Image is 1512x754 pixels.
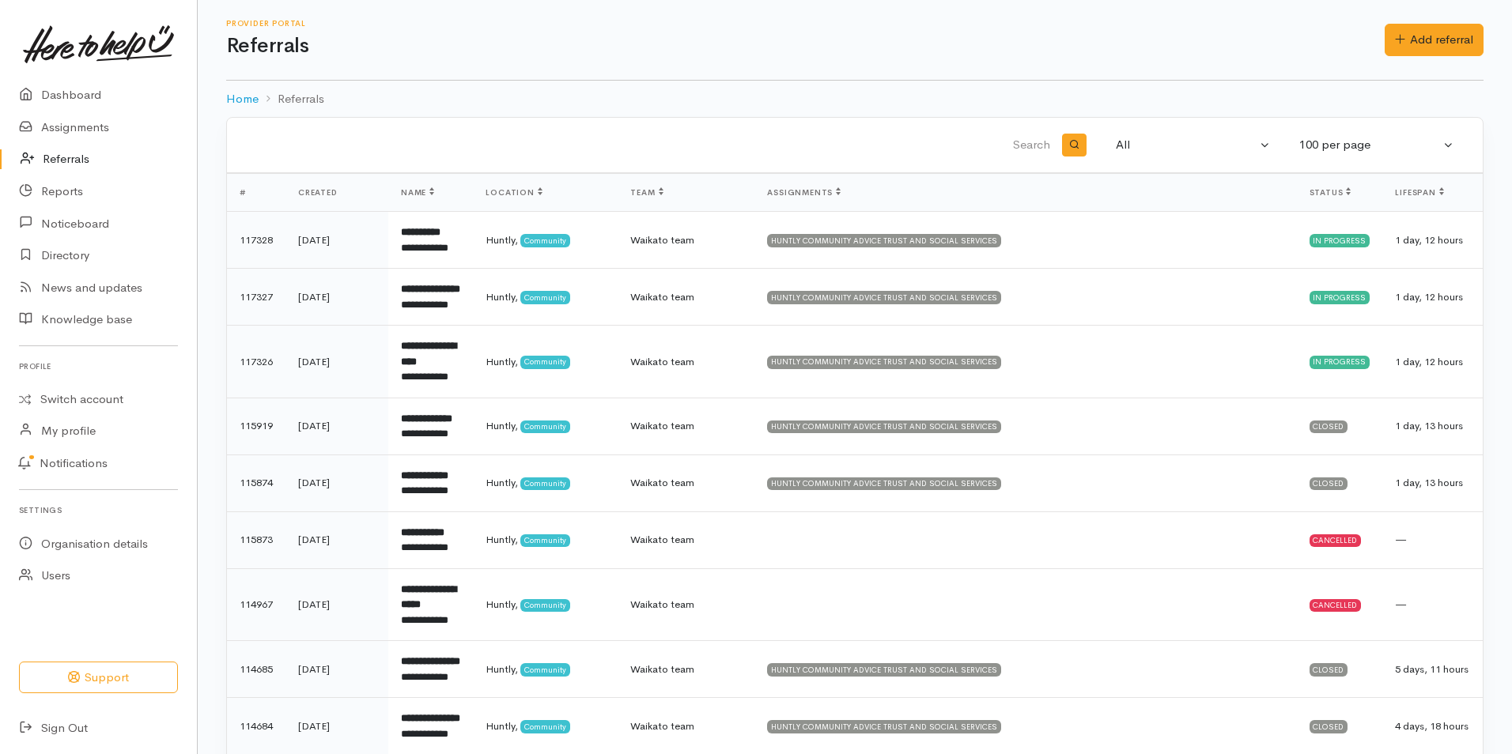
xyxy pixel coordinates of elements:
span: Community [520,599,570,612]
span: 4 days, 18 hours [1395,719,1469,733]
span: Status [1310,187,1351,198]
h6: Settings [19,500,178,521]
input: Search [246,126,1053,164]
div: All [1116,136,1257,154]
span: Huntly, [486,419,518,432]
span: Assignments [767,187,841,198]
span: 1 day, 12 hours [1395,233,1463,247]
time: [DATE] [298,719,330,733]
span: Community [520,534,570,547]
h6: Profile [19,356,178,377]
div: HUNTLY COMMUNITY ADVICE TRUST AND SOCIAL SERVICES [767,291,1001,303]
span: Community [520,291,570,303]
th: # [227,174,285,212]
div: Waikato team [630,354,742,370]
span: Huntly, [486,719,518,733]
span: 1 day, 12 hours [1395,290,1463,303]
div: In progress [1310,356,1370,368]
button: All [1106,130,1280,160]
span: Huntly, [486,533,518,546]
span: 1 day, 13 hours [1395,419,1463,432]
span: Huntly, [486,290,518,303]
div: HUNTLY COMMUNITY ADVICE TRUST AND SOCIAL SERVICES [767,356,1001,368]
div: Closed [1310,663,1348,676]
div: In progress [1310,234,1370,247]
div: Waikato team [630,475,742,491]
h6: Provider Portal [226,19,1385,28]
span: Location [486,187,542,198]
span: 1 day, 12 hours [1395,355,1463,368]
div: HUNTLY COMMUNITY ADVICE TRUST AND SOCIAL SERVICES [767,663,1001,676]
div: Waikato team [630,418,742,434]
div: In progress [1310,291,1370,303]
div: Waikato team [630,718,742,734]
a: Add referral [1385,24,1484,56]
span: Community [520,420,570,433]
div: Closed [1310,477,1348,490]
div: Cancelled [1310,534,1362,547]
th: Created [285,174,388,212]
time: [DATE] [298,419,330,432]
time: [DATE] [298,355,330,368]
span: Team [630,187,663,198]
span: Huntly, [486,476,518,489]
div: Closed [1310,720,1348,733]
span: Name [401,187,434,198]
td: 117327 [227,269,285,326]
div: Waikato team [630,289,742,305]
div: Waikato team [630,662,742,677]
time: [DATE] [298,233,330,247]
div: Waikato team [630,597,742,613]
time: [DATE] [298,598,330,611]
span: Huntly, [486,355,518,368]
td: 115874 [227,454,285,511]
div: Waikato team [630,532,742,548]
span: Community [520,663,570,676]
span: 5 days, 11 hours [1395,662,1469,676]
div: 100 per page [1299,136,1440,154]
time: [DATE] [298,476,330,489]
h1: Referrals [226,35,1385,58]
a: Home [226,90,259,108]
div: Waikato team [630,232,742,248]
span: Community [520,234,570,247]
time: [DATE] [298,290,330,303]
span: Community [520,720,570,733]
span: Huntly, [486,662,518,676]
div: Closed [1310,420,1348,433]
div: HUNTLY COMMUNITY ADVICE TRUST AND SOCIAL SERVICES [767,720,1001,733]
div: HUNTLY COMMUNITY ADVICE TRUST AND SOCIAL SERVICES [767,420,1001,433]
li: Referrals [259,90,324,108]
button: 100 per page [1290,130,1464,160]
span: Huntly, [486,598,518,611]
td: 114967 [227,568,285,641]
td: — [1382,511,1483,568]
div: HUNTLY COMMUNITY ADVICE TRUST AND SOCIAL SERVICES [767,234,1001,247]
time: [DATE] [298,662,330,676]
span: Huntly, [486,233,518,247]
nav: breadcrumb [226,81,1484,118]
td: 115873 [227,511,285,568]
button: Support [19,662,178,694]
td: 117328 [227,212,285,269]
span: Lifespan [1395,187,1443,198]
span: 1 day, 13 hours [1395,476,1463,489]
td: 115919 [227,398,285,454]
span: Community [520,356,570,368]
span: Community [520,477,570,490]
td: 117326 [227,326,285,398]
td: — [1382,568,1483,641]
time: [DATE] [298,533,330,546]
td: 114685 [227,641,285,698]
div: Cancelled [1310,599,1362,612]
div: HUNTLY COMMUNITY ADVICE TRUST AND SOCIAL SERVICES [767,477,1001,490]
